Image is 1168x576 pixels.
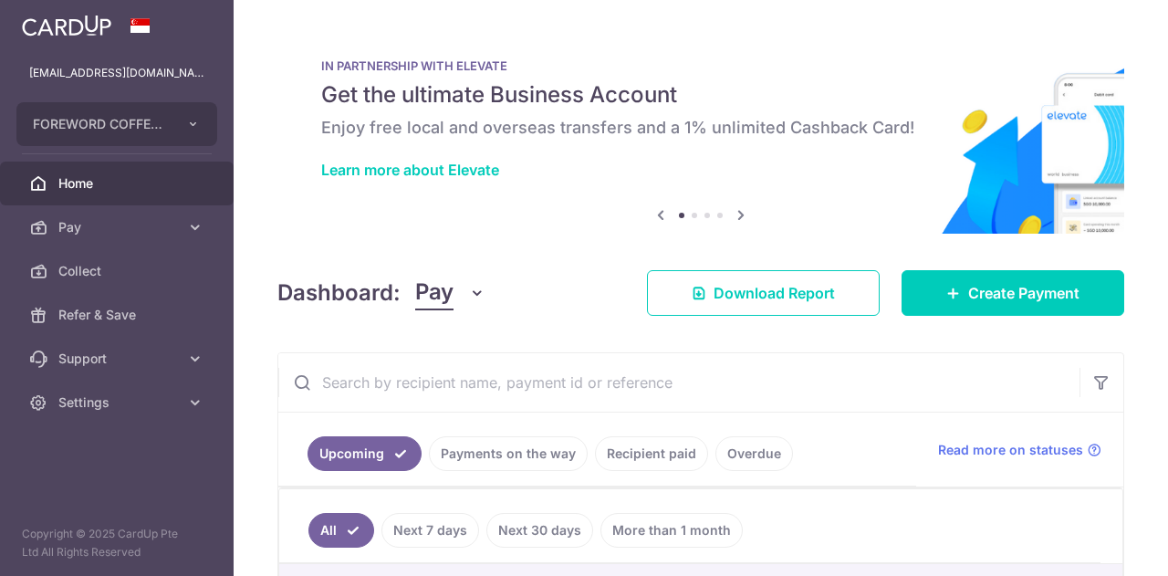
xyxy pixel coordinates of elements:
span: Refer & Save [58,306,179,324]
span: Collect [58,262,179,280]
p: [EMAIL_ADDRESS][DOMAIN_NAME] [29,64,204,82]
a: Download Report [647,270,880,316]
input: Search by recipient name, payment id or reference [278,353,1079,412]
a: More than 1 month [600,513,743,548]
img: CardUp [22,15,111,37]
a: Create Payment [902,270,1124,316]
span: Read more on statuses [938,441,1083,459]
p: IN PARTNERSHIP WITH ELEVATE [321,58,1080,73]
a: Next 30 days [486,513,593,548]
a: Upcoming [308,436,422,471]
h5: Get the ultimate Business Account [321,80,1080,110]
a: Read more on statuses [938,441,1101,459]
span: Create Payment [968,282,1079,304]
h6: Enjoy free local and overseas transfers and a 1% unlimited Cashback Card! [321,117,1080,139]
img: Renovation banner [277,29,1124,234]
span: Pay [415,276,454,310]
a: All [308,513,374,548]
span: Download Report [714,282,835,304]
button: FOREWORD COFFEE PTE. LTD. [16,102,217,146]
a: Overdue [715,436,793,471]
a: Next 7 days [381,513,479,548]
a: Payments on the way [429,436,588,471]
a: Learn more about Elevate [321,161,499,179]
span: Home [58,174,179,193]
h4: Dashboard: [277,277,401,309]
span: Pay [58,218,179,236]
span: Support [58,350,179,368]
span: Settings [58,393,179,412]
a: Recipient paid [595,436,708,471]
button: Pay [415,276,485,310]
span: FOREWORD COFFEE PTE. LTD. [33,115,168,133]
